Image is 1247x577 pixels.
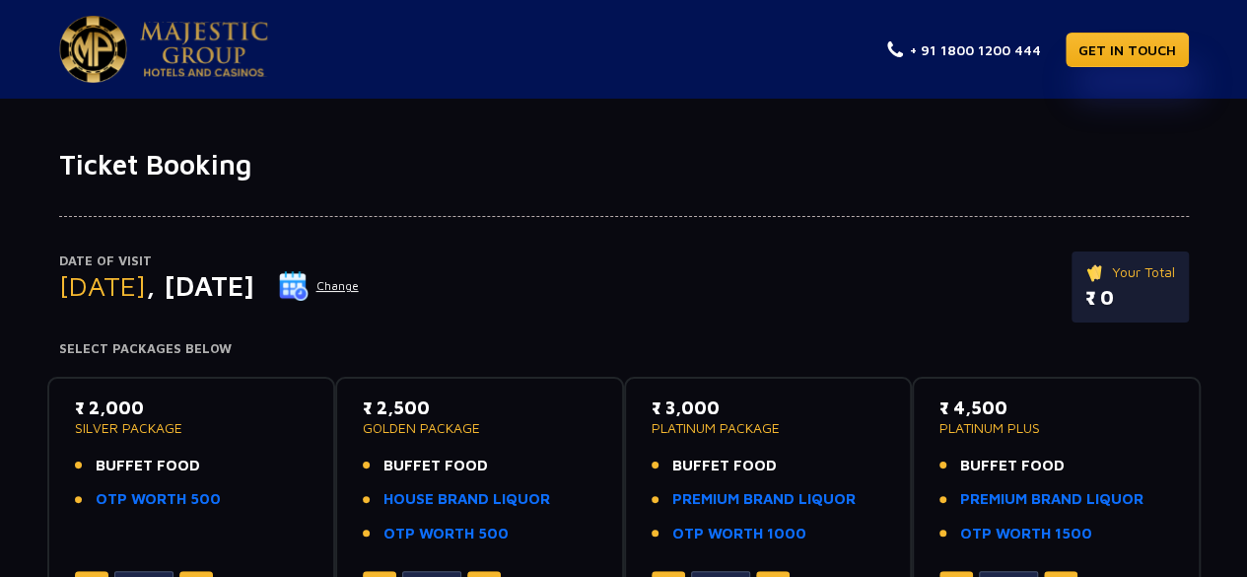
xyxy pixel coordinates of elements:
[960,523,1092,545] a: OTP WORTH 1500
[96,455,200,477] span: BUFFET FOOD
[383,488,550,511] a: HOUSE BRAND LIQUOR
[1066,33,1189,67] a: GET IN TOUCH
[887,39,1041,60] a: + 91 1800 1200 444
[75,421,309,435] p: SILVER PACKAGE
[383,523,509,545] a: OTP WORTH 500
[672,455,777,477] span: BUFFET FOOD
[59,16,127,83] img: Majestic Pride
[652,421,885,435] p: PLATINUM PACKAGE
[939,395,1173,421] p: ₹ 4,500
[672,523,806,545] a: OTP WORTH 1000
[1085,261,1106,283] img: ticket
[652,395,885,421] p: ₹ 3,000
[960,488,1143,511] a: PREMIUM BRAND LIQUOR
[59,341,1189,357] h4: Select Packages Below
[96,488,221,511] a: OTP WORTH 500
[146,269,254,302] span: , [DATE]
[1085,261,1175,283] p: Your Total
[363,421,596,435] p: GOLDEN PACKAGE
[363,395,596,421] p: ₹ 2,500
[59,252,360,271] p: Date of Visit
[59,269,146,302] span: [DATE]
[59,148,1189,181] h1: Ticket Booking
[383,455,488,477] span: BUFFET FOOD
[939,421,1173,435] p: PLATINUM PLUS
[75,395,309,421] p: ₹ 2,000
[960,455,1065,477] span: BUFFET FOOD
[140,22,268,77] img: Majestic Pride
[1085,283,1175,313] p: ₹ 0
[278,270,360,302] button: Change
[672,488,856,511] a: PREMIUM BRAND LIQUOR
